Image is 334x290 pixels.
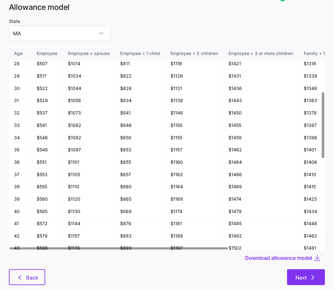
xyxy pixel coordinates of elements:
td: 35 [9,144,32,156]
td: $826 [115,82,165,95]
td: $507 [32,58,63,70]
td: 41 [9,217,32,230]
td: $1164 [165,181,223,193]
td: 28 [9,58,32,70]
td: $1130 [63,205,115,218]
td: $517 [32,70,63,82]
td: $1431 [223,70,299,82]
td: $1485 [223,217,299,230]
td: $865 [115,193,165,205]
td: $1126 [165,70,223,82]
td: 40 [9,205,32,218]
td: $537 [32,107,63,119]
span: Next [295,274,307,281]
td: 36 [9,156,32,169]
td: $1101 [63,156,115,169]
td: $1082 [63,119,115,132]
td: $1474 [223,193,299,205]
td: $1450 [223,107,299,119]
td: $1014 [63,58,115,70]
td: $579 [32,230,63,242]
button: Next [287,269,325,285]
td: 42 [9,230,32,242]
td: $883 [115,230,165,242]
td: $893 [115,242,165,255]
td: $548 [32,144,63,156]
td: $560 [32,193,63,205]
td: $551 [32,156,63,169]
div: Employee [37,50,57,57]
td: $546 [32,132,63,144]
td: $1155 [165,132,223,144]
td: $553 [32,169,63,181]
td: $541 [32,119,63,132]
td: $565 [32,205,63,218]
div: Employee + 3 or more children [229,50,293,57]
td: $1197 [165,242,223,255]
div: Age [14,50,26,57]
td: $1466 [223,169,299,181]
span: Download allowance model [245,254,312,262]
span: Back [26,274,38,281]
input: Select a state [9,26,110,41]
td: $869 [115,205,165,218]
td: $1110 [63,181,115,193]
td: $1144 [63,217,115,230]
td: $1443 [223,94,299,107]
button: Download allowance model [245,254,314,262]
h1: Allowance model [9,2,325,12]
td: $1160 [165,156,223,169]
td: 39 [9,193,32,205]
td: $850 [115,132,165,144]
td: $1162 [165,169,223,181]
td: $1436 [223,82,299,95]
td: $1157 [165,144,223,156]
td: $1105 [63,169,115,181]
td: $860 [115,181,165,193]
td: 32 [9,107,32,119]
td: $841 [115,107,165,119]
td: $1131 [165,82,223,95]
label: State [9,18,20,25]
td: $1146 [165,107,223,119]
td: 29 [9,70,32,82]
td: $853 [115,144,165,156]
td: $1469 [223,181,299,193]
td: $1092 [63,132,115,144]
td: $1502 [223,242,299,255]
td: 43 [9,242,32,255]
td: $572 [32,217,63,230]
td: $1169 [165,193,223,205]
td: $1150 [165,119,223,132]
td: 31 [9,94,32,107]
td: $1097 [63,144,115,156]
td: 38 [9,181,32,193]
td: $1058 [63,94,115,107]
td: $1479 [223,205,299,218]
td: $855 [115,156,165,169]
td: $1188 [165,230,223,242]
div: Employee + spouse [68,50,110,57]
td: $1044 [63,82,115,95]
td: 34 [9,132,32,144]
td: $1181 [165,217,223,230]
td: $834 [115,94,165,107]
td: $1157 [63,230,115,242]
td: $529 [32,94,63,107]
td: $822 [115,70,165,82]
td: $1174 [165,205,223,218]
td: $857 [115,169,165,181]
td: $1492 [223,230,299,242]
td: 33 [9,119,32,132]
td: $876 [115,217,165,230]
td: $811 [115,58,165,70]
td: 37 [9,169,32,181]
td: $1120 [63,193,115,205]
td: $846 [115,119,165,132]
td: $1116 [165,58,223,70]
td: $1034 [63,70,115,82]
td: $1462 [223,144,299,156]
button: Back [9,269,45,285]
td: $1455 [223,119,299,132]
div: Employee + 2 children [171,50,218,57]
